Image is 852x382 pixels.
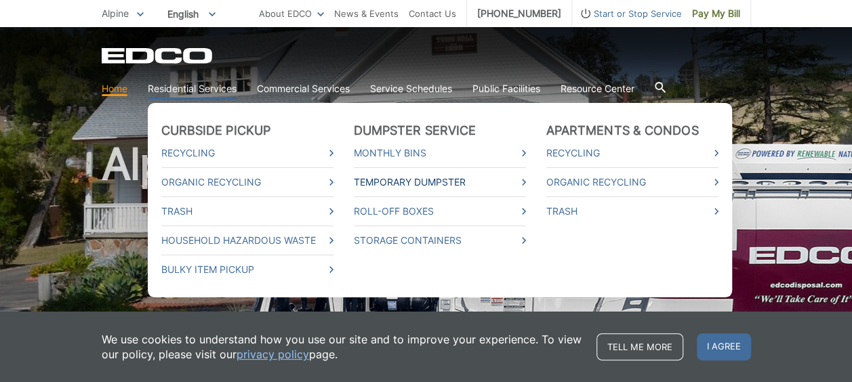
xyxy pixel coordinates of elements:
a: Organic Recycling [546,175,718,190]
a: privacy policy [237,347,309,362]
a: EDCD logo. Return to the homepage. [102,47,214,64]
a: Trash [161,204,333,219]
a: Storage Containers [354,233,526,248]
a: Commercial Services [257,81,350,96]
a: Bulky Item Pickup [161,262,333,277]
a: Service Schedules [370,81,452,96]
a: Dumpster Service [354,123,476,138]
a: Apartments & Condos [546,123,699,138]
a: Home [102,81,127,96]
p: We use cookies to understand how you use our site and to improve your experience. To view our pol... [102,332,583,362]
a: Residential Services [148,81,237,96]
a: About EDCO [259,6,324,21]
a: Monthly Bins [354,146,526,161]
a: Recycling [546,146,718,161]
a: Trash [546,204,718,219]
a: Resource Center [561,81,634,96]
span: Alpine [102,7,129,19]
span: Pay My Bill [692,6,740,21]
span: I agree [697,333,751,360]
span: English [157,3,226,25]
a: Recycling [161,146,333,161]
a: News & Events [334,6,399,21]
a: Roll-Off Boxes [354,204,526,219]
a: Public Facilities [472,81,540,96]
a: Tell me more [596,333,683,360]
a: Temporary Dumpster [354,175,526,190]
a: Curbside Pickup [161,123,271,138]
a: Contact Us [409,6,456,21]
a: Organic Recycling [161,175,333,190]
a: Household Hazardous Waste [161,233,333,248]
